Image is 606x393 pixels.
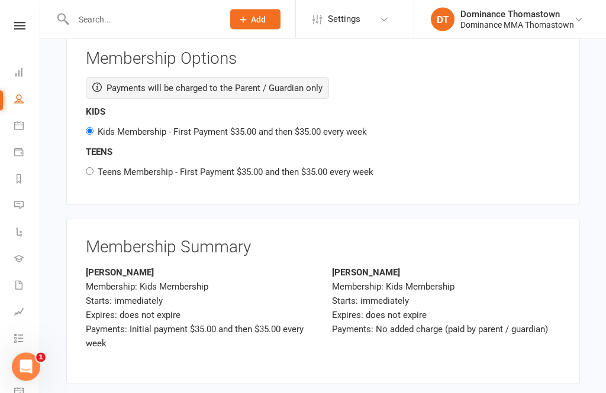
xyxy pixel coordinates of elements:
strong: KIDS [86,107,105,118]
strong: [PERSON_NAME] [332,268,400,278]
span: 1 [36,353,46,362]
a: Payments [14,140,41,167]
label: Kids Membership - First Payment $35.00 and then $35.00 every week [98,127,367,138]
div: DT [431,8,454,31]
span: Settings [328,6,360,33]
a: Dashboard [14,60,41,87]
div: Membership: Kids Membership [86,280,314,294]
div: Payments: Initial payment $35.00 and then $35.00 every week [86,323,314,351]
button: Add [230,9,281,30]
strong: [PERSON_NAME] [86,268,154,278]
h3: Membership Summary [86,239,560,257]
div: Membership: Kids Membership [332,280,560,294]
div: Dominance Thomastown [460,9,574,20]
a: People [14,87,41,113]
input: Kids Membership - First Payment $35.00 and then $35.00 every week [86,128,94,135]
h3: Membership Options [86,50,560,69]
a: Assessments [14,300,41,326]
span: Add [251,15,266,24]
input: Teens Membership - First Payment $35.00 and then $35.00 every week [86,168,94,176]
iframe: Intercom live chat [12,353,40,381]
div: Payments: No added charge (paid by parent / guardian) [332,323,560,337]
div: Expires: does not expire [332,308,560,323]
div: Starts: immediately [332,294,560,308]
a: Reports [14,167,41,193]
div: Starts: immediately [86,294,314,308]
label: Teens Membership - First Payment $35.00 and then $35.00 every week [98,167,373,178]
strong: TEENS [86,147,112,158]
input: Search... [70,11,215,28]
div: Expires: does not expire [86,308,314,323]
span: Payments will be charged to the Parent / Guardian only [107,83,323,94]
a: Calendar [14,113,41,140]
div: Dominance MMA Thomastown [460,20,574,30]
